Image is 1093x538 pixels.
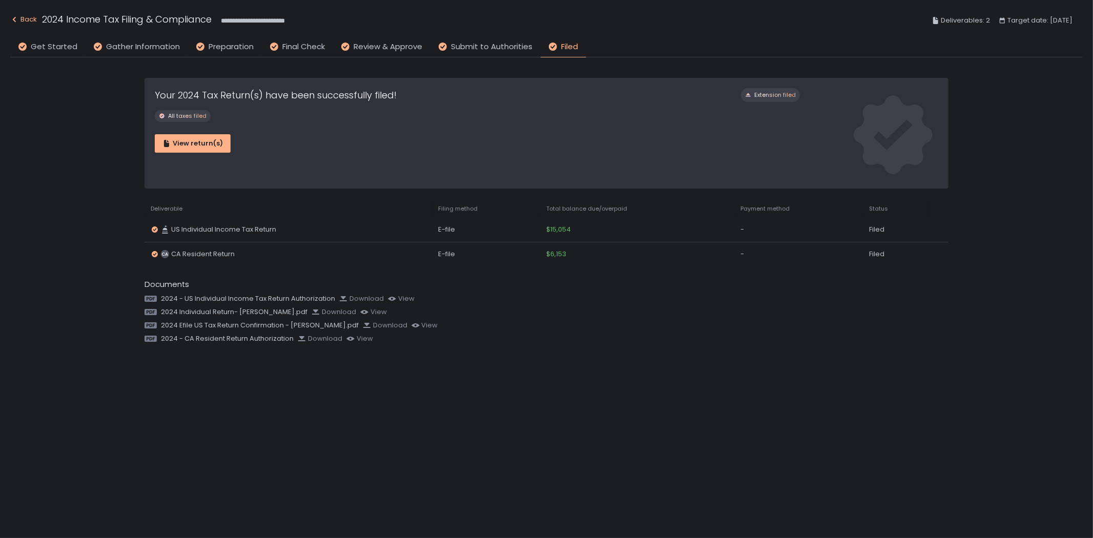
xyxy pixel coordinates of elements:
h1: 2024 Income Tax Filing & Compliance [42,12,212,26]
span: Final Check [282,41,325,53]
span: Preparation [209,41,254,53]
button: Download [363,321,407,330]
span: Review & Approve [354,41,422,53]
div: Filed [869,225,922,234]
span: Deliverables: 2 [941,14,990,27]
span: $6,153 [546,250,566,259]
button: Back [10,12,37,29]
div: E-file [438,250,534,259]
button: Download [312,307,356,317]
span: $15,054 [546,225,571,234]
span: Filed [561,41,578,53]
button: View return(s) [155,134,231,153]
span: Filing method [438,205,478,213]
span: Deliverable [151,205,182,213]
span: - [741,225,745,234]
span: 2024 - US Individual Income Tax Return Authorization [161,294,335,303]
button: Download [339,294,384,303]
div: Filed [869,250,922,259]
div: Back [10,13,37,26]
div: Documents [145,279,949,291]
span: Status [869,205,888,213]
span: 2024 Individual Return- [PERSON_NAME].pdf [161,307,307,317]
span: Get Started [31,41,77,53]
button: view [360,307,387,317]
button: view [346,334,373,343]
span: Gather Information [106,41,180,53]
span: US Individual Income Tax Return [171,225,276,234]
span: - [741,250,745,259]
button: Download [298,334,342,343]
span: Submit to Authorities [451,41,532,53]
h1: Your 2024 Tax Return(s) have been successfully filed! [155,88,397,102]
span: All taxes filed [168,112,207,120]
span: CA Resident Return [171,250,235,259]
div: View return(s) [162,139,223,148]
span: Target date: [DATE] [1007,14,1073,27]
text: CA [161,251,168,257]
button: view [411,321,438,330]
span: Extension filed [754,91,796,99]
span: Payment method [741,205,790,213]
div: E-file [438,225,534,234]
button: view [388,294,415,303]
span: Total balance due/overpaid [546,205,627,213]
span: 2024 Efile US Tax Return Confirmation - [PERSON_NAME].pdf [161,321,359,330]
span: 2024 - CA Resident Return Authorization [161,334,294,343]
